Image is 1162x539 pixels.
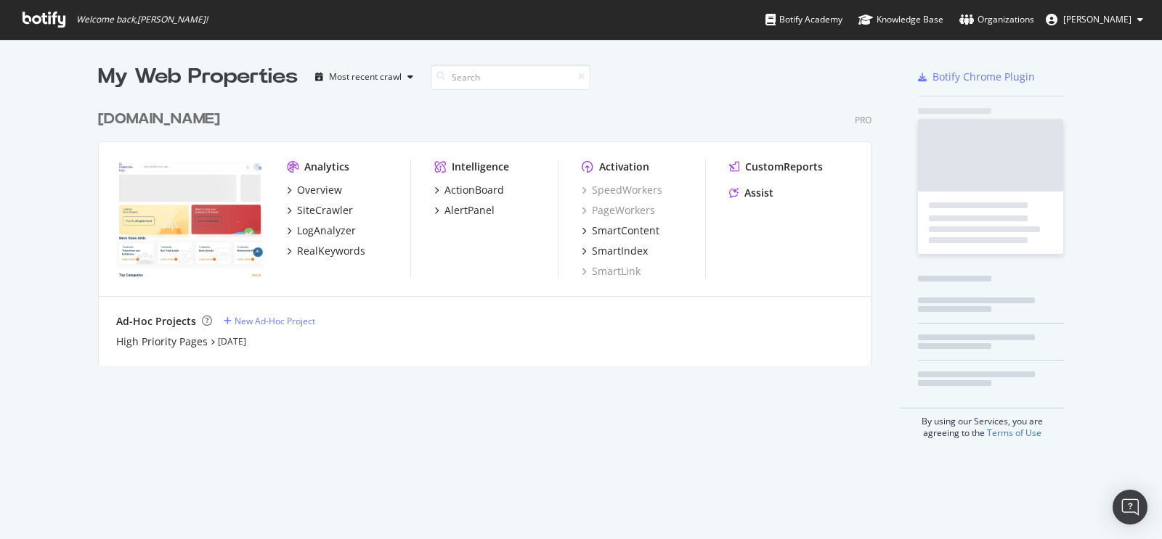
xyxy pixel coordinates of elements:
[287,223,356,238] a: LogAnalyzer
[287,203,353,218] a: SiteCrawler
[918,70,1035,84] a: Botify Chrome Plugin
[235,315,315,327] div: New Ad-Hoc Project
[444,203,495,218] div: AlertPanel
[434,203,495,218] a: AlertPanel
[582,203,655,218] a: PageWorkers
[329,73,402,81] div: Most recent crawl
[218,335,246,347] a: [DATE]
[297,183,342,197] div: Overview
[1113,490,1147,524] div: Open Intercom Messenger
[98,109,226,130] a: [DOMAIN_NAME]
[309,65,419,89] button: Most recent crawl
[297,203,353,218] div: SiteCrawler
[729,186,773,200] a: Assist
[745,160,823,174] div: CustomReports
[434,183,504,197] a: ActionBoard
[959,12,1034,27] div: Organizations
[98,91,883,366] div: grid
[76,14,208,25] span: Welcome back, [PERSON_NAME] !
[855,114,871,126] div: Pro
[98,62,298,91] div: My Web Properties
[858,12,943,27] div: Knowledge Base
[582,223,659,238] a: SmartContent
[933,70,1035,84] div: Botify Chrome Plugin
[297,244,365,258] div: RealKeywords
[592,244,648,258] div: SmartIndex
[582,264,641,279] a: SmartLink
[582,244,648,258] a: SmartIndex
[98,109,220,130] div: [DOMAIN_NAME]
[1063,13,1131,25] span: Amit Bharadwaj
[582,183,662,197] a: SpeedWorkers
[987,427,1041,439] a: Terms of Use
[592,223,659,238] div: SmartContent
[116,160,264,277] img: tradeindia.com
[116,334,208,349] a: High Priority Pages
[1034,8,1155,31] button: [PERSON_NAME]
[297,223,356,238] div: LogAnalyzer
[444,183,504,197] div: ActionBoard
[116,314,196,329] div: Ad-Hoc Projects
[765,12,842,27] div: Botify Academy
[287,244,365,258] a: RealKeywords
[304,160,349,174] div: Analytics
[744,186,773,200] div: Assist
[900,408,1064,439] div: By using our Services, you are agreeing to the
[287,183,342,197] a: Overview
[729,160,823,174] a: CustomReports
[224,315,315,327] a: New Ad-Hoc Project
[599,160,649,174] div: Activation
[452,160,509,174] div: Intelligence
[431,65,590,90] input: Search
